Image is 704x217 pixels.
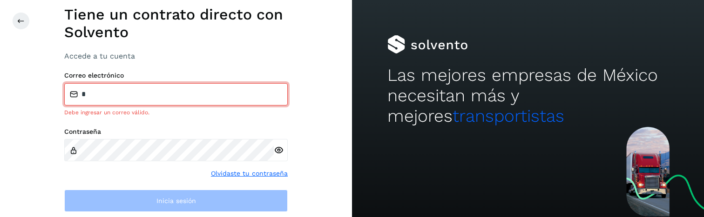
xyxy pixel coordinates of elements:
[64,72,288,79] label: Correo electrónico
[64,52,288,60] h3: Accede a tu cuenta
[453,106,564,126] span: transportistas
[64,108,288,117] div: Debe ingresar un correo válido.
[64,128,288,136] label: Contraseña
[156,197,196,204] span: Inicia sesión
[387,65,669,127] h2: Las mejores empresas de México necesitan más y mejores
[211,169,288,178] a: Olvidaste tu contraseña
[64,190,288,212] button: Inicia sesión
[64,6,288,41] h1: Tiene un contrato directo con Solvento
